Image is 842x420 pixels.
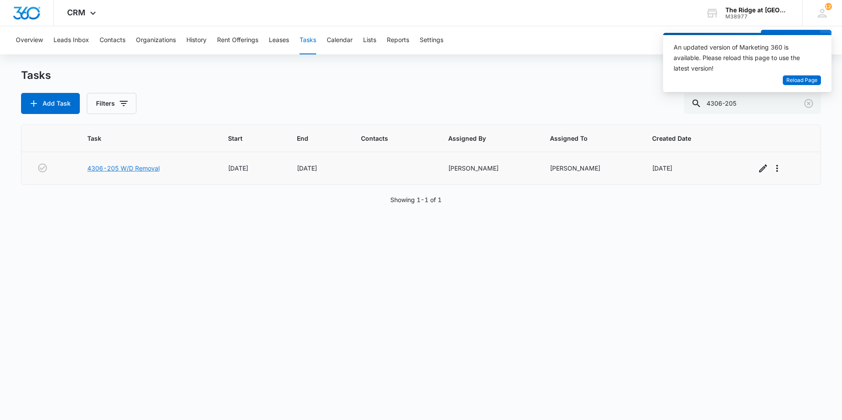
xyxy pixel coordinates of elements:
div: [PERSON_NAME] [448,164,529,173]
span: End [297,134,328,143]
button: Lists [363,26,376,54]
button: Rent Offerings [217,26,258,54]
button: Add Task [21,93,80,114]
button: Filters [87,93,136,114]
button: Leases [269,26,289,54]
button: Organizations [136,26,176,54]
span: Reload Page [786,76,817,85]
button: Add Contact [761,30,820,51]
button: History [186,26,207,54]
div: An updated version of Marketing 360 is available. Please reload this page to use the latest version! [674,42,810,74]
button: Calendar [327,26,353,54]
span: [DATE] [228,164,248,172]
button: Tasks [300,26,316,54]
h1: Tasks [21,69,51,82]
button: Reload Page [783,75,821,85]
span: Task [87,134,194,143]
span: [DATE] [297,164,317,172]
input: Search Tasks [684,93,821,114]
button: Settings [420,26,443,54]
div: account id [725,14,789,20]
span: CRM [67,8,86,17]
span: Assigned To [550,134,618,143]
a: 4306-205 W/D Removal [87,164,160,173]
button: Overview [16,26,43,54]
div: [PERSON_NAME] [550,164,631,173]
button: Clear [802,96,816,110]
span: [DATE] [652,164,672,172]
span: Created Date [652,134,722,143]
div: account name [725,7,789,14]
button: Reports [387,26,409,54]
span: Assigned By [448,134,517,143]
button: Leads Inbox [54,26,89,54]
div: notifications count [825,3,832,10]
p: Showing 1-1 of 1 [390,195,442,204]
button: Contacts [100,26,125,54]
span: Contacts [361,134,414,143]
span: 122 [825,3,832,10]
span: Start [228,134,263,143]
